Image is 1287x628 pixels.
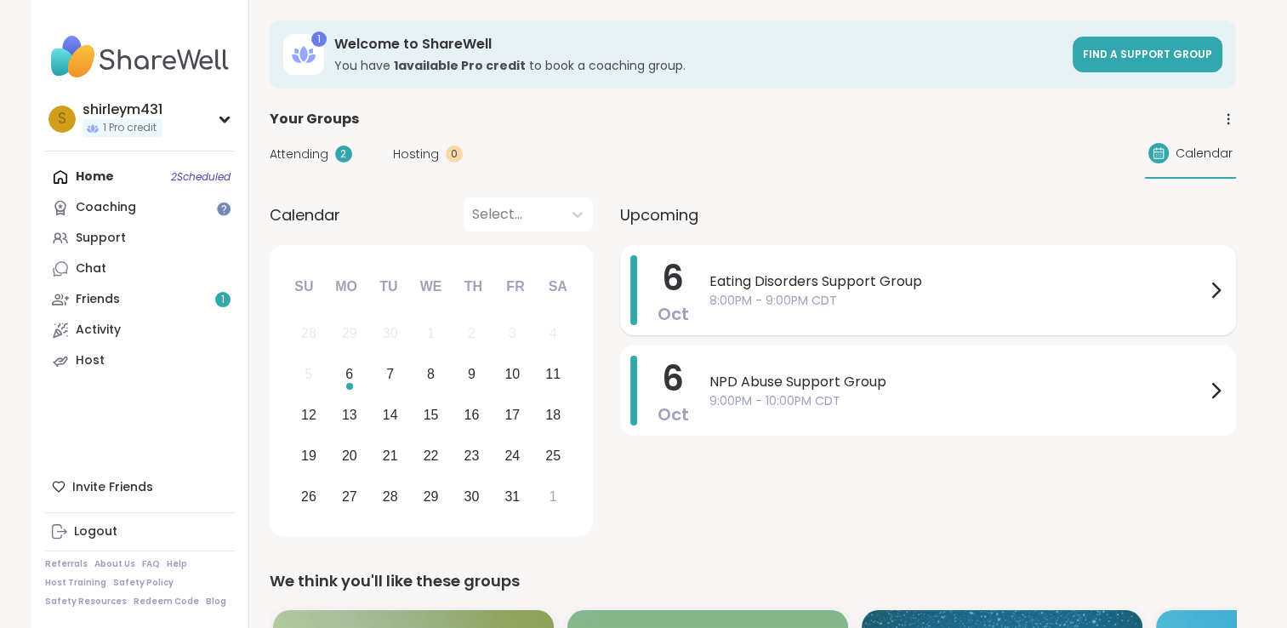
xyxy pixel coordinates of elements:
a: Coaching [45,192,235,223]
div: 21 [383,444,398,467]
div: Choose Saturday, October 18th, 2025 [535,397,572,434]
span: Your Groups [270,109,359,129]
div: 11 [545,363,561,385]
a: Referrals [45,558,88,570]
span: 6 [662,254,684,302]
div: Choose Monday, October 6th, 2025 [331,357,367,393]
div: Choose Thursday, October 23rd, 2025 [453,437,490,474]
div: Logout [74,523,117,540]
div: We [412,268,449,305]
div: Not available Wednesday, October 1st, 2025 [413,316,449,352]
div: Choose Friday, October 31st, 2025 [494,478,531,515]
div: Choose Sunday, October 12th, 2025 [291,397,327,434]
div: Choose Tuesday, October 28th, 2025 [372,478,408,515]
div: 1 [427,322,435,345]
div: Choose Friday, October 24th, 2025 [494,437,531,474]
div: Mo [327,268,365,305]
a: Redeem Code [134,596,199,608]
span: Oct [658,402,689,426]
img: ShareWell Nav Logo [45,27,235,87]
span: 8:00PM - 9:00PM CDT [709,292,1205,310]
div: Th [454,268,492,305]
div: Support [76,230,126,247]
div: Choose Saturday, October 25th, 2025 [535,437,572,474]
div: 29 [424,485,439,508]
div: Choose Saturday, November 1st, 2025 [535,478,572,515]
div: month 2025-10 [288,313,573,517]
div: Fr [497,268,534,305]
span: Eating Disorders Support Group [709,271,1205,292]
div: 30 [383,322,398,345]
div: Su [285,268,322,305]
div: Not available Sunday, September 28th, 2025 [291,316,327,352]
div: 8 [427,363,435,385]
div: Friends [76,291,120,308]
div: 6 [345,363,353,385]
div: Not available Monday, September 29th, 2025 [331,316,367,352]
div: 26 [301,485,316,508]
div: 12 [301,403,316,426]
div: Host [76,352,105,369]
div: 30 [464,485,480,508]
div: Choose Thursday, October 9th, 2025 [453,357,490,393]
div: Choose Friday, October 10th, 2025 [494,357,531,393]
div: Sa [538,268,576,305]
div: 19 [301,444,316,467]
h3: Welcome to ShareWell [334,35,1062,54]
div: 24 [504,444,520,467]
div: 17 [504,403,520,426]
div: 10 [504,363,520,385]
div: Chat [76,260,106,277]
div: 5 [305,363,312,385]
span: NPD Abuse Support Group [709,372,1205,392]
span: Calendar [270,203,340,226]
div: 3 [509,322,516,345]
div: 2 [335,146,352,163]
div: 20 [342,444,357,467]
div: 14 [383,403,398,426]
div: Choose Monday, October 27th, 2025 [331,478,367,515]
div: 28 [301,322,316,345]
a: Support [45,223,235,254]
div: Choose Monday, October 13th, 2025 [331,397,367,434]
div: Choose Tuesday, October 21st, 2025 [372,437,408,474]
span: Upcoming [620,203,698,226]
a: Blog [206,596,226,608]
span: Calendar [1176,145,1233,163]
div: 28 [383,485,398,508]
div: Choose Thursday, October 30th, 2025 [453,478,490,515]
div: 15 [424,403,439,426]
div: Choose Wednesday, October 15th, 2025 [413,397,449,434]
div: We think you'll like these groups [270,569,1236,593]
div: 29 [342,322,357,345]
a: Help [167,558,187,570]
div: 25 [545,444,561,467]
a: Safety Policy [113,577,174,589]
div: 4 [550,322,557,345]
span: Attending [270,146,328,163]
a: Find a support group [1073,37,1222,72]
span: 1 Pro credit [103,121,157,135]
div: 13 [342,403,357,426]
div: Invite Friends [45,471,235,502]
span: 9:00PM - 10:00PM CDT [709,392,1205,410]
a: Chat [45,254,235,284]
div: Choose Tuesday, October 14th, 2025 [372,397,408,434]
div: 1 [311,31,327,47]
h3: You have to book a coaching group. [334,57,1062,74]
a: Host Training [45,577,106,589]
div: Choose Wednesday, October 29th, 2025 [413,478,449,515]
div: Not available Sunday, October 5th, 2025 [291,357,327,393]
div: Choose Monday, October 20th, 2025 [331,437,367,474]
div: Coaching [76,199,136,216]
a: About Us [94,558,135,570]
div: 1 [550,485,557,508]
div: 18 [545,403,561,426]
div: shirleym431 [83,100,162,119]
div: Choose Thursday, October 16th, 2025 [453,397,490,434]
div: Choose Tuesday, October 7th, 2025 [372,357,408,393]
span: 1 [221,293,225,307]
div: Choose Friday, October 17th, 2025 [494,397,531,434]
div: 0 [446,146,463,163]
a: FAQ [142,558,160,570]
